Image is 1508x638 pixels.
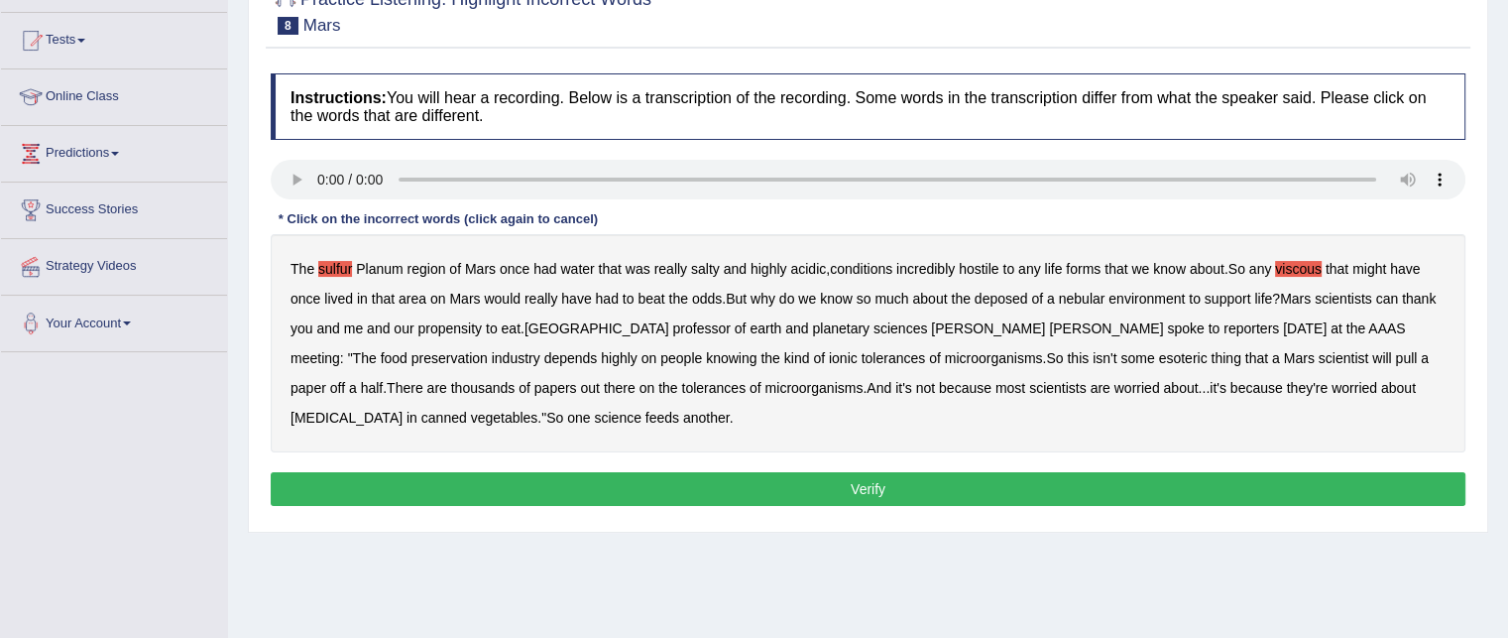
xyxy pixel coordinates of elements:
[873,320,927,336] b: sciences
[638,291,664,307] b: beat
[567,410,590,426] b: one
[318,261,352,277] b: sulfur
[1189,291,1201,307] b: to
[916,380,935,396] b: not
[324,291,353,307] b: lived
[356,261,403,277] b: Planum
[1049,320,1163,336] b: [PERSON_NAME]
[1375,291,1398,307] b: can
[945,350,1043,366] b: microorganisms
[874,291,908,307] b: much
[399,291,426,307] b: area
[500,261,529,277] b: once
[421,410,467,426] b: canned
[290,350,340,366] b: meeting
[427,380,447,396] b: are
[939,380,991,396] b: because
[1283,320,1327,336] b: [DATE]
[668,291,687,307] b: the
[1210,380,1226,396] b: it's
[820,291,853,307] b: know
[1284,350,1315,366] b: Mars
[344,320,363,336] b: me
[1090,380,1109,396] b: are
[896,261,955,277] b: incredibly
[1205,291,1251,307] b: support
[1108,291,1185,307] b: environment
[484,291,521,307] b: would
[760,350,779,366] b: the
[1093,350,1116,366] b: isn't
[357,291,368,307] b: in
[785,320,808,336] b: and
[1230,380,1283,396] b: because
[959,261,998,277] b: hostile
[1272,350,1280,366] b: a
[290,89,387,106] b: Instructions:
[1390,261,1420,277] b: have
[867,380,891,396] b: And
[830,261,892,277] b: conditions
[407,261,446,277] b: region
[724,261,747,277] b: and
[560,261,594,277] b: water
[641,350,657,366] b: on
[1029,380,1087,396] b: scientists
[812,320,870,336] b: planetary
[726,291,747,307] b: But
[372,291,395,307] b: that
[492,350,540,366] b: industry
[411,350,488,366] b: preservation
[1315,291,1372,307] b: scientists
[1002,261,1014,277] b: to
[1346,320,1365,336] b: the
[406,410,417,426] b: in
[278,17,298,35] span: 8
[1402,291,1436,307] b: thank
[303,16,341,35] small: Mars
[595,291,618,307] b: had
[451,380,516,396] b: thousands
[290,380,326,396] b: paper
[1067,350,1089,366] b: this
[1114,380,1160,396] b: worried
[353,350,377,366] b: The
[751,261,787,277] b: highly
[750,380,761,396] b: of
[594,410,640,426] b: science
[330,380,345,396] b: off
[1352,261,1386,277] b: might
[1326,261,1348,277] b: that
[381,350,407,366] b: food
[645,410,679,426] b: feeds
[1421,350,1429,366] b: a
[1120,350,1154,366] b: some
[534,380,577,396] b: papers
[1031,291,1043,307] b: of
[604,380,636,396] b: there
[417,320,482,336] b: propensity
[1245,350,1268,366] b: that
[912,291,947,307] b: about
[765,380,864,396] b: microorganisms
[1059,291,1105,307] b: nebular
[524,291,557,307] b: really
[1,239,227,289] a: Strategy Videos
[1249,261,1272,277] b: any
[779,291,795,307] b: do
[1228,261,1245,277] b: So
[1167,320,1204,336] b: spoke
[1254,291,1272,307] b: life
[1,13,227,63] a: Tests
[692,291,722,307] b: odds
[465,261,496,277] b: Mars
[1190,261,1224,277] b: about
[1,69,227,119] a: Online Class
[394,320,413,336] b: our
[1223,320,1279,336] b: reporters
[1395,350,1417,366] b: pull
[316,320,339,336] b: and
[672,320,730,336] b: professor
[784,350,810,366] b: kind
[790,261,826,277] b: acidic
